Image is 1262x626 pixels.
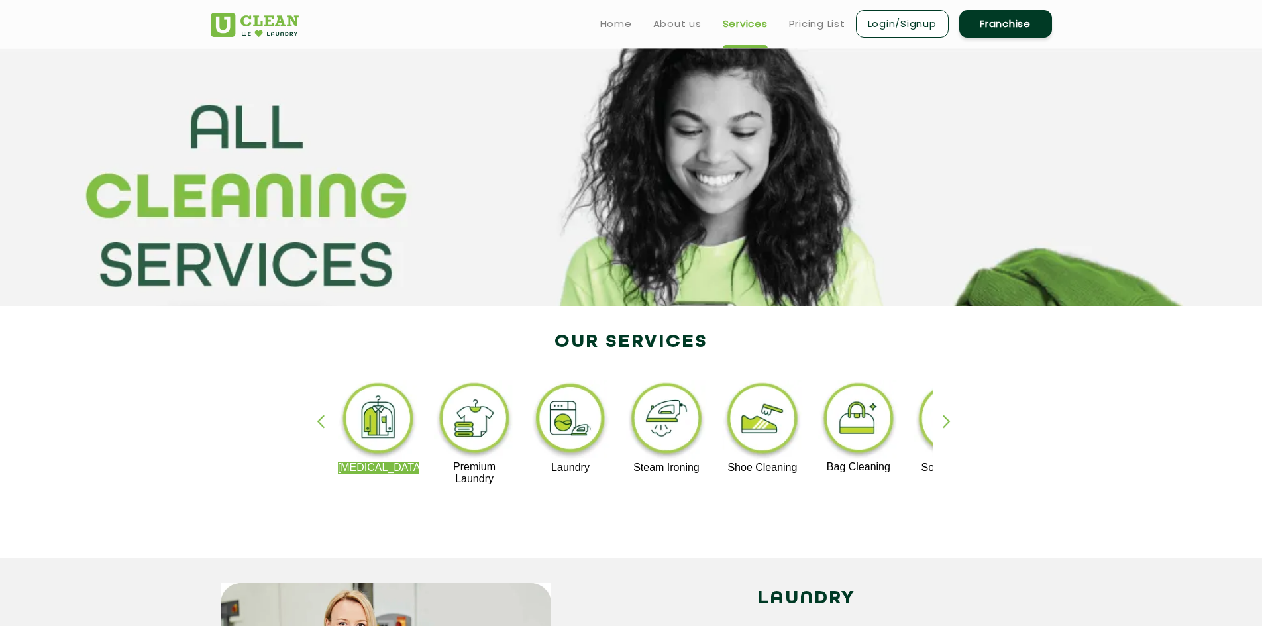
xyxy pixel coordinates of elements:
[211,13,299,37] img: UClean Laundry and Dry Cleaning
[818,461,900,473] p: Bag Cleaning
[722,380,804,462] img: shoe_cleaning_11zon.webp
[434,380,515,461] img: premium_laundry_cleaning_11zon.webp
[723,16,768,32] a: Services
[789,16,845,32] a: Pricing List
[626,380,708,462] img: steam_ironing_11zon.webp
[914,462,995,474] p: Sofa Cleaning
[530,380,611,462] img: laundry_cleaning_11zon.webp
[626,462,708,474] p: Steam Ironing
[530,462,611,474] p: Laundry
[914,380,995,462] img: sofa_cleaning_11zon.webp
[571,583,1042,615] h2: LAUNDRY
[338,462,419,474] p: [MEDICAL_DATA]
[653,16,702,32] a: About us
[818,380,900,461] img: bag_cleaning_11zon.webp
[338,380,419,462] img: dry_cleaning_11zon.webp
[600,16,632,32] a: Home
[856,10,949,38] a: Login/Signup
[722,462,804,474] p: Shoe Cleaning
[434,461,515,485] p: Premium Laundry
[959,10,1052,38] a: Franchise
